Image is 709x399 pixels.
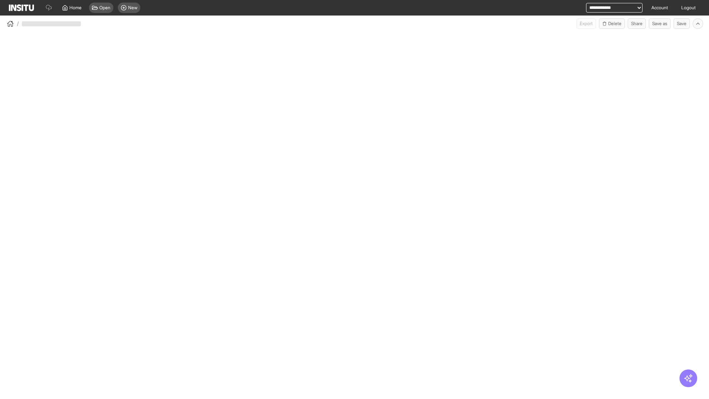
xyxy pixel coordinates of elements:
[6,19,19,28] button: /
[9,4,34,11] img: Logo
[99,5,110,11] span: Open
[17,20,19,27] span: /
[576,18,596,29] button: Export
[576,18,596,29] span: Can currently only export from Insights reports.
[628,18,646,29] button: Share
[599,18,625,29] button: Delete
[674,18,690,29] button: Save
[649,18,671,29] button: Save as
[69,5,82,11] span: Home
[128,5,137,11] span: New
